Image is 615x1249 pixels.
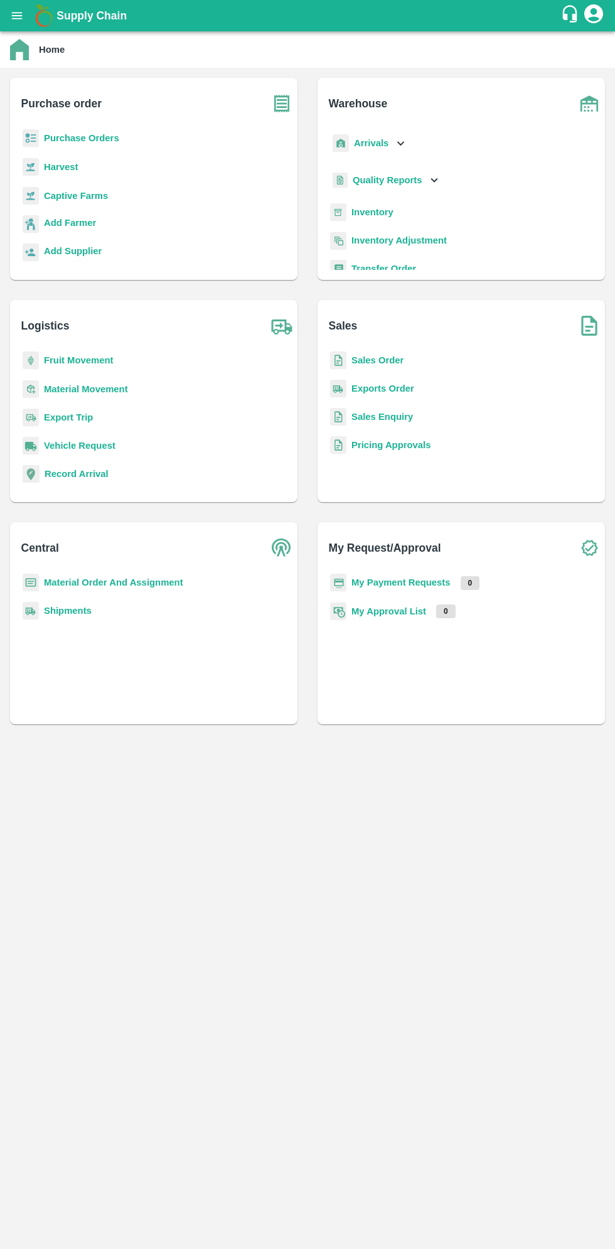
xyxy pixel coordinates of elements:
a: Fruit Movement [44,355,114,365]
img: fruit [23,351,39,370]
img: whTransfer [330,260,346,278]
a: Exports Order [351,383,414,394]
img: shipments [23,602,39,620]
a: Purchase Orders [44,133,119,143]
img: warehouse [574,88,605,119]
img: whInventory [330,203,346,222]
img: home [10,39,29,60]
b: Sales [329,317,358,335]
b: Purchase order [21,95,102,112]
a: My Approval List [351,606,426,616]
a: Material Order And Assignment [44,577,183,587]
img: qualityReport [333,173,348,188]
a: Supply Chain [56,7,560,24]
p: 0 [436,604,456,618]
div: customer-support [560,4,582,27]
img: shipments [330,380,346,398]
a: My Payment Requests [351,577,451,587]
img: sales [330,436,346,454]
img: material [23,380,39,399]
img: logo [31,3,56,28]
b: Quality Reports [353,175,422,185]
a: Material Movement [44,384,128,394]
a: Sales Enquiry [351,412,413,422]
b: Arrivals [354,138,388,148]
a: Harvest [44,162,78,172]
p: 0 [461,576,480,590]
a: Export Trip [44,412,93,422]
div: Arrivals [330,129,408,158]
b: My Request/Approval [329,539,441,557]
img: harvest [23,158,39,176]
b: Supply Chain [56,9,127,22]
img: soSales [574,310,605,341]
img: central [266,532,297,564]
img: payment [330,574,346,592]
img: reciept [23,129,39,147]
a: Record Arrival [45,469,109,479]
a: Vehicle Request [44,441,115,451]
button: open drawer [3,1,31,30]
a: Sales Order [351,355,404,365]
a: Inventory [351,207,393,217]
b: Central [21,539,59,557]
img: centralMaterial [23,574,39,592]
b: Home [39,45,65,55]
img: whArrival [333,134,349,153]
img: vehicle [23,437,39,455]
a: Inventory Adjustment [351,235,447,245]
img: approval [330,602,346,621]
a: Add Supplier [44,244,102,261]
img: supplier [23,244,39,262]
b: Add Supplier [44,246,102,256]
img: purchase [266,88,297,119]
img: farmer [23,215,39,233]
img: delivery [23,409,39,427]
img: recordArrival [23,465,40,483]
a: Transfer Order [351,264,416,274]
img: inventory [330,232,346,250]
img: sales [330,351,346,370]
a: Add Farmer [44,216,96,233]
b: Warehouse [329,95,388,112]
img: sales [330,408,346,426]
a: Shipments [44,606,92,616]
img: truck [266,310,297,341]
b: Add Farmer [44,218,96,228]
img: check [574,532,605,564]
img: harvest [23,186,39,205]
b: Logistics [21,317,70,335]
a: Pricing Approvals [351,440,430,450]
a: Captive Farms [44,191,108,201]
div: Quality Reports [330,168,441,193]
div: account of current user [582,3,605,29]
